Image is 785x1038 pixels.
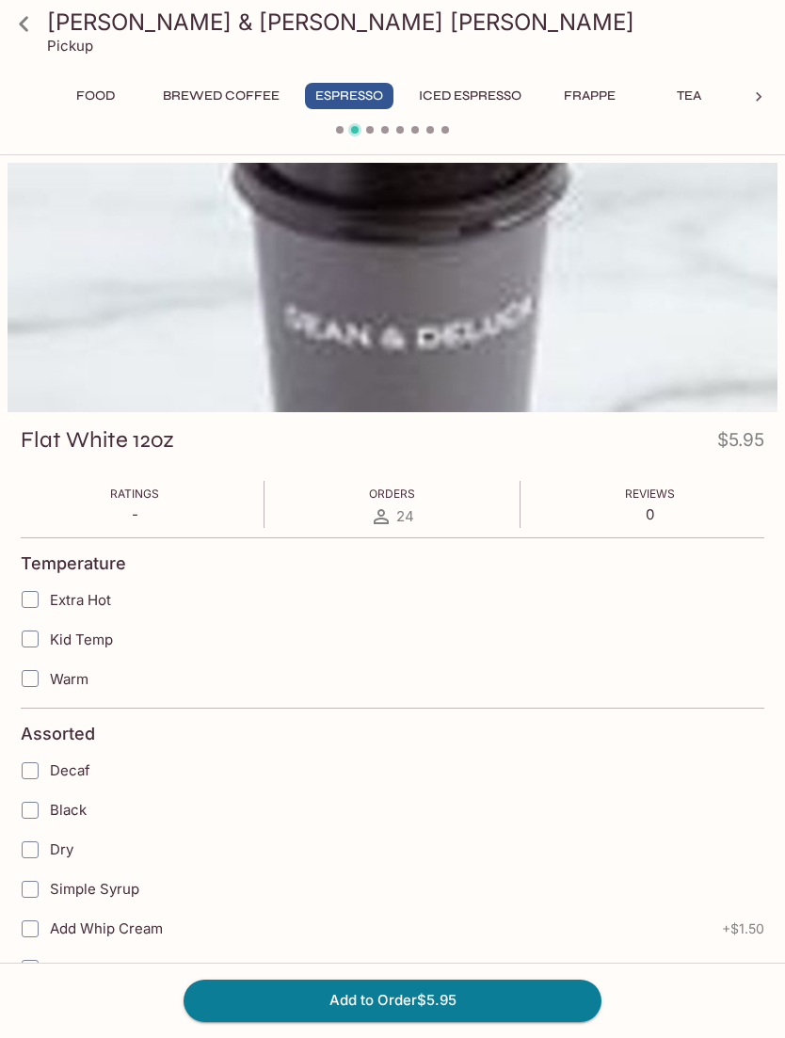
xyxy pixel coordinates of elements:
[547,83,632,109] button: Frappe
[8,163,777,412] div: Flat White 12oz
[47,37,93,55] p: Pickup
[369,487,415,501] span: Orders
[722,921,764,936] span: + $1.50
[50,959,95,977] span: Lemon
[50,840,73,858] span: Dry
[47,8,770,37] h3: [PERSON_NAME] & [PERSON_NAME] [PERSON_NAME]
[152,83,290,109] button: Brewed Coffee
[717,425,764,462] h4: $5.95
[396,507,414,525] span: 24
[50,801,87,819] span: Black
[50,631,113,648] span: Kid Temp
[50,880,139,898] span: Simple Syrup
[110,505,159,523] p: -
[21,724,95,744] h4: Assorted
[305,83,393,109] button: Espresso
[21,425,174,455] h3: Flat White 12oz
[110,487,159,501] span: Ratings
[50,761,90,779] span: Decaf
[50,591,111,609] span: Extra Hot
[625,505,675,523] p: 0
[409,83,532,109] button: Iced Espresso
[625,487,675,501] span: Reviews
[184,980,601,1021] button: Add to Order$5.95
[21,553,126,574] h4: Temperature
[647,83,731,109] button: Tea
[50,670,88,688] span: Warm
[50,919,163,937] span: Add Whip Cream
[53,83,137,109] button: Food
